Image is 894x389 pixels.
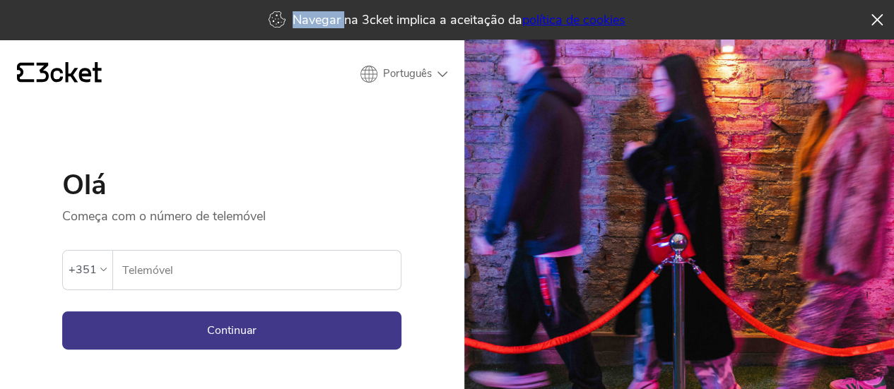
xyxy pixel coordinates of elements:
a: política de cookies [522,11,625,28]
label: Telemóvel [113,251,401,290]
input: Telemóvel [122,251,401,289]
div: +351 [69,259,97,280]
h1: Olá [62,171,401,199]
p: Navegar na 3cket implica a aceitação da [293,11,625,28]
button: Continuar [62,311,401,349]
g: {' '} [17,63,34,83]
p: Começa com o número de telemóvel [62,199,401,225]
a: {' '} [17,62,102,86]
